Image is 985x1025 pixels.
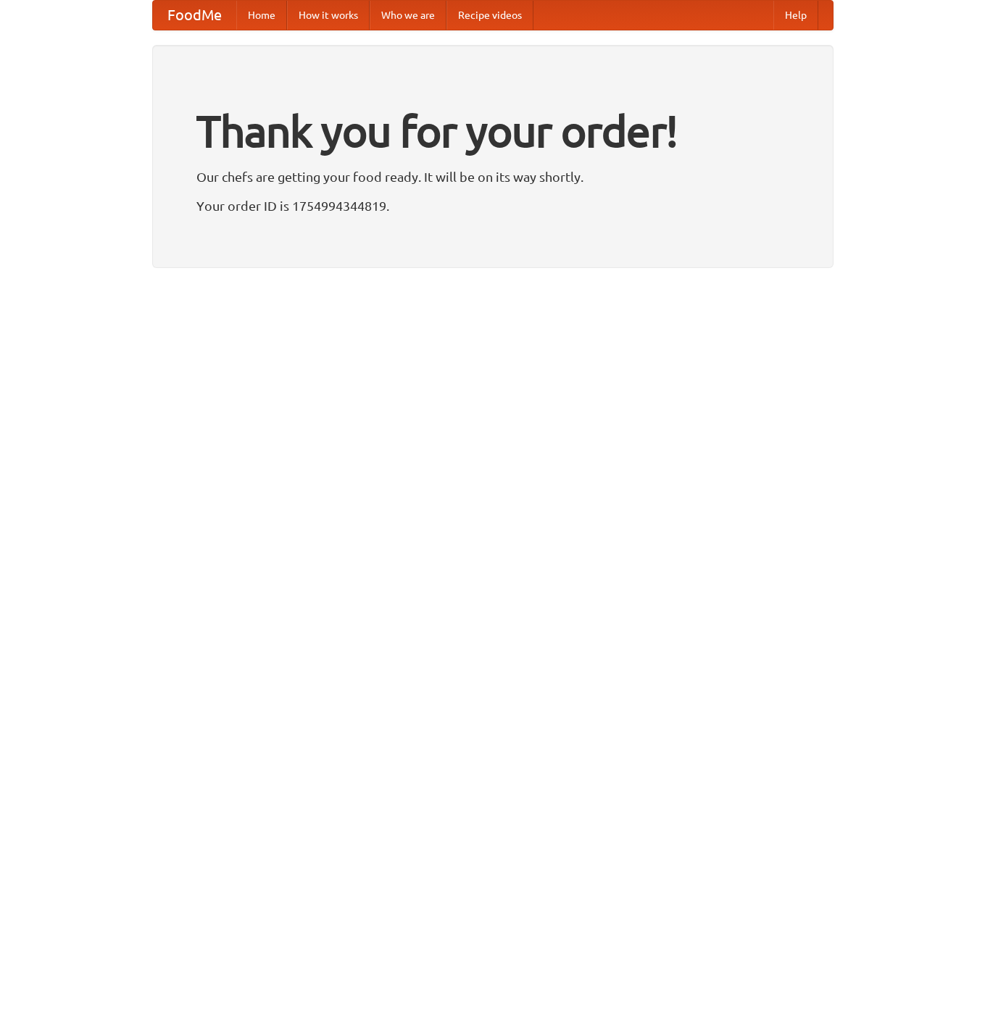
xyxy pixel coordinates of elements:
a: Recipe videos [446,1,533,30]
a: How it works [287,1,370,30]
a: Home [236,1,287,30]
p: Your order ID is 1754994344819. [196,195,789,217]
h1: Thank you for your order! [196,96,789,166]
a: Help [773,1,818,30]
a: Who we are [370,1,446,30]
p: Our chefs are getting your food ready. It will be on its way shortly. [196,166,789,188]
a: FoodMe [153,1,236,30]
